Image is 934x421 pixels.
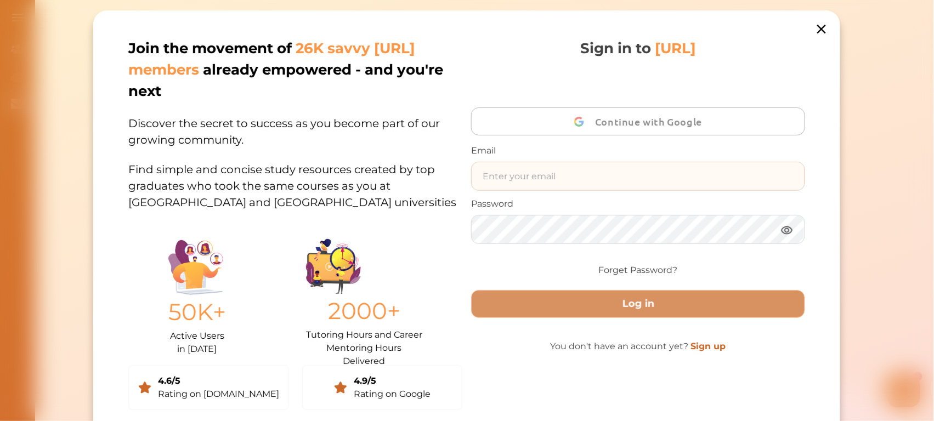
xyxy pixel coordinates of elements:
[128,102,462,148] p: Discover the secret to success as you become part of our growing community.
[471,107,805,135] button: Continue with Google
[128,38,460,102] p: Join the movement of already empowered - and you're next
[158,388,279,401] div: Rating on [DOMAIN_NAME]
[128,365,289,410] a: 4.6/5Rating on [DOMAIN_NAME]
[471,144,805,157] p: Email
[471,290,805,318] button: Log in
[655,39,697,57] span: [URL]
[168,329,226,356] p: Active Users in [DATE]
[128,148,462,210] p: Find simple and concise study resources created by top graduates who took the same courses as you...
[306,239,361,294] img: Group%201403.ccdcecb8.png
[471,197,805,210] p: Password
[471,340,805,353] p: You don't have an account yet?
[168,295,226,329] p: 50K+
[599,264,678,277] a: Forget Password?
[168,240,223,295] img: Illustration.25158f3c.png
[243,1,252,9] i: 1
[302,365,463,410] a: 4.9/5Rating on Google
[596,109,708,134] span: Continue with Google
[781,223,794,237] img: eye.3286bcf0.webp
[354,374,431,388] div: 4.9/5
[472,162,805,190] input: Enter your email
[691,341,726,351] a: Sign up
[354,388,431,401] div: Rating on Google
[306,294,422,328] p: 2000+
[306,328,422,356] p: Tutoring Hours and Career Mentoring Hours Delivered
[158,374,279,388] div: 4.6/5
[581,38,697,59] p: Sign in to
